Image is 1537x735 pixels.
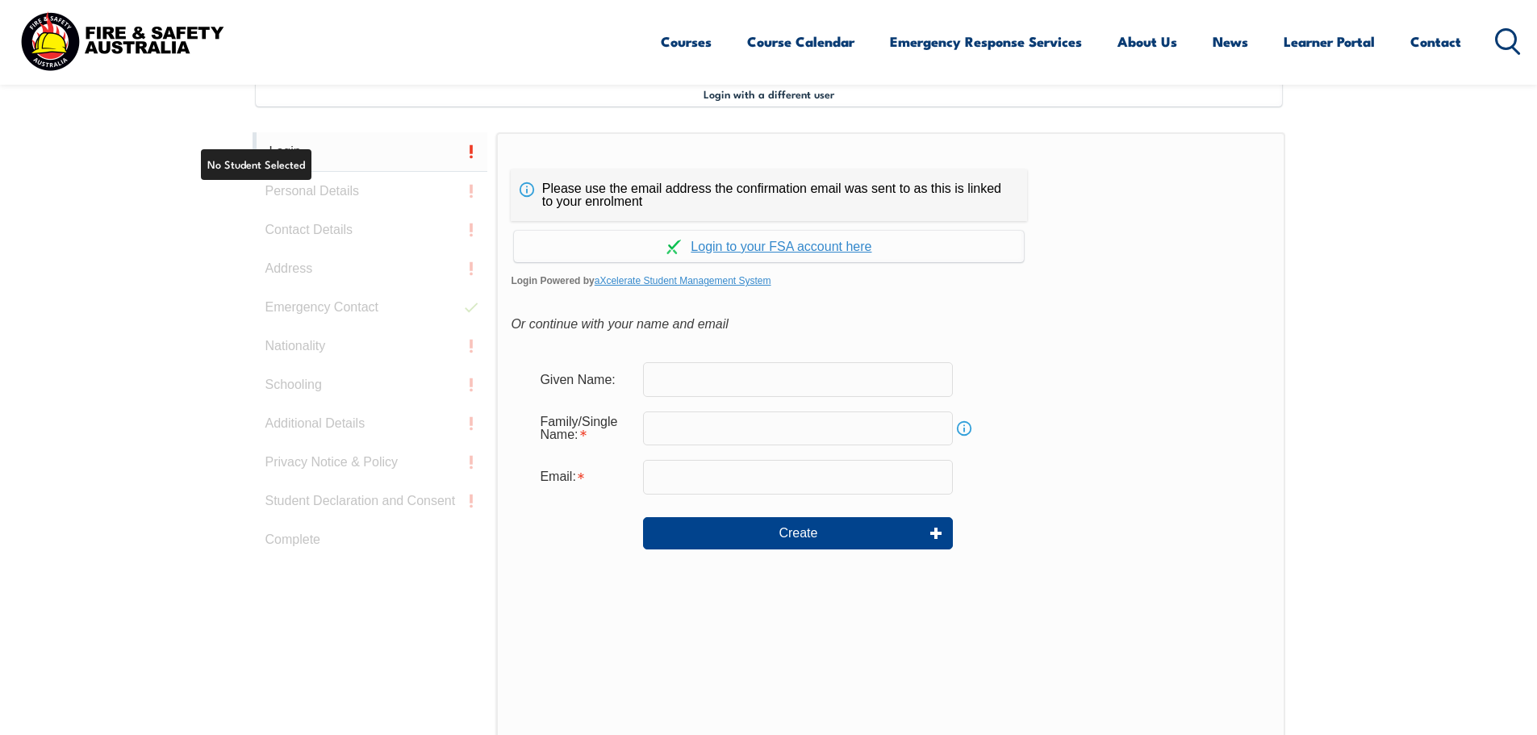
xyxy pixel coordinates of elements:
div: Email is required. [527,461,643,492]
a: About Us [1117,20,1177,63]
div: Please use the email address the confirmation email was sent to as this is linked to your enrolment [511,169,1027,221]
a: Learner Portal [1284,20,1375,63]
a: Emergency Response Services [890,20,1082,63]
div: Given Name: [527,364,643,395]
a: Login [253,132,488,172]
span: Login Powered by [511,269,1270,293]
div: Family/Single Name is required. [527,407,643,450]
a: Contact [1410,20,1461,63]
a: Course Calendar [747,20,854,63]
span: Login with a different user [704,87,834,100]
a: Courses [661,20,712,63]
div: Or continue with your name and email [511,312,1270,336]
a: News [1213,20,1248,63]
a: aXcelerate Student Management System [595,275,771,286]
img: Log in withaxcelerate [666,240,681,254]
button: Create [643,517,953,549]
a: Info [953,417,975,440]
